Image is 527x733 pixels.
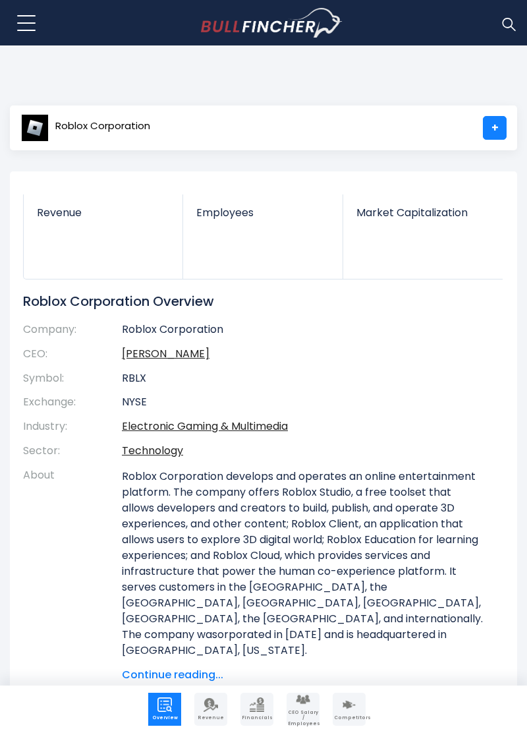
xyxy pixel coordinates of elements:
span: CEO Salary / Employees [288,710,318,726]
a: Market Capitalization [343,194,503,241]
span: Revenue [37,206,169,219]
a: + [483,116,507,140]
img: bullfincher logo [201,8,343,38]
th: Company: [23,323,122,342]
a: Company Financials [240,693,273,726]
a: Electronic Gaming & Multimedia [122,419,288,434]
span: Overview [150,715,180,720]
h1: Roblox Corporation Overview [23,293,484,310]
span: Continue reading... [122,667,484,683]
th: CEO: [23,342,122,366]
span: Revenue [196,715,226,720]
span: Roblox Corporation [55,121,150,132]
span: Employees [196,206,329,219]
td: RBLX [122,366,484,391]
td: NYSE [122,390,484,415]
a: Go to homepage [201,8,343,38]
a: Revenue [24,194,182,241]
a: Company Overview [148,693,181,726]
span: Financials [242,715,272,720]
img: RBLX logo [21,114,49,142]
th: About [23,463,122,683]
th: Industry: [23,415,122,439]
span: Market Capitalization [356,206,489,219]
a: Company Revenue [194,693,227,726]
a: Company Employees [287,693,319,726]
td: Roblox Corporation [122,323,484,342]
a: Roblox Corporation [20,116,151,140]
th: Sector: [23,439,122,463]
a: Technology [122,443,183,458]
th: Symbol: [23,366,122,391]
a: Company Competitors [333,693,366,726]
span: Competitors [334,715,364,720]
th: Exchange: [23,390,122,415]
p: Roblox Corporation develops and operates an online entertainment platform. The company offers Rob... [122,469,484,659]
a: Employees [183,194,342,241]
a: ceo [122,346,209,361]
